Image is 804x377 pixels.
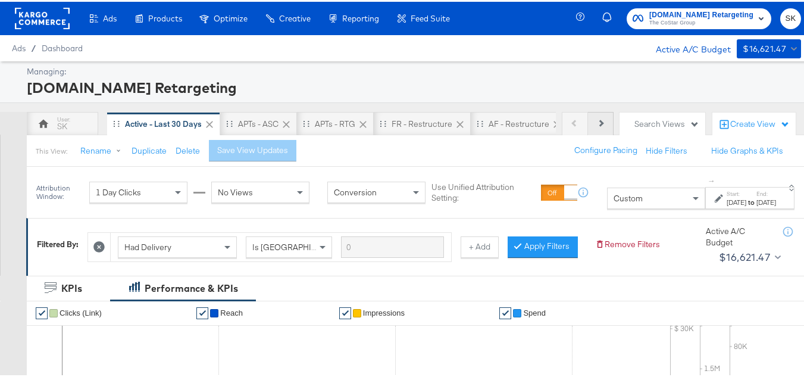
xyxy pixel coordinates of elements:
a: ✔ [196,306,208,317]
button: Hide Filters [646,144,687,155]
div: FR - Restructure [392,117,452,128]
span: Optimize [214,12,248,21]
div: This View: [36,145,67,154]
strong: to [746,196,756,205]
div: Drag to reorder tab [303,119,309,125]
span: Conversion [334,185,377,196]
span: Impressions [363,307,405,316]
span: Creative [279,12,311,21]
a: ✔ [499,306,511,317]
span: Had Delivery [124,240,171,251]
div: [DATE] [756,196,776,205]
div: Filtered By: [37,237,79,248]
button: + Add [461,235,499,256]
input: Enter a search term [341,235,444,257]
div: Managing: [27,64,798,76]
span: Reach [220,307,243,316]
div: [DATE] [727,196,746,205]
div: $16,621.47 [719,247,770,264]
label: Start: [727,188,746,196]
span: Feed Suite [411,12,450,21]
div: $16,621.47 [743,40,786,55]
button: [DOMAIN_NAME] RetargetingThe CoStar Group [627,7,771,27]
span: / [26,42,42,51]
div: Active - Last 30 Days [125,117,202,128]
a: Dashboard [42,42,83,51]
span: Products [148,12,182,21]
span: SK [785,10,796,24]
span: Spend [523,307,546,316]
span: Custom [614,191,643,202]
span: No Views [218,185,253,196]
div: Drag to reorder tab [113,119,120,125]
div: Performance & KPIs [145,280,238,294]
span: 1 Day Clicks [96,185,141,196]
button: Remove Filters [595,237,660,248]
button: Delete [176,144,200,155]
div: KPIs [61,280,82,294]
button: Apply Filters [508,235,578,256]
div: APTs - RTG [315,117,355,128]
div: Create View [730,117,790,129]
div: SK [57,119,67,130]
div: Active A/C Budget [706,224,771,246]
div: Drag to reorder tab [226,119,233,125]
span: [DOMAIN_NAME] Retargeting [649,7,753,20]
span: Reporting [342,12,379,21]
div: Drag to reorder tab [477,119,483,125]
button: Duplicate [132,144,167,155]
button: Rename [72,139,134,160]
div: APTs - ASC [238,117,279,128]
span: Ads [12,42,26,51]
button: Configure Pacing [566,138,646,160]
label: Use Unified Attribution Setting: [431,180,536,202]
span: Ads [103,12,117,21]
label: End: [756,188,776,196]
span: ↑ [706,177,718,182]
div: [DOMAIN_NAME] Retargeting [27,76,798,96]
div: Active A/C Budget [643,38,731,55]
button: $16,621.47 [714,246,784,265]
button: Hide Graphs & KPIs [711,144,783,155]
div: Attribution Window: [36,182,83,199]
span: The CoStar Group [649,17,753,26]
span: Clicks (Link) [60,307,102,316]
div: Drag to reorder tab [380,119,386,125]
div: Search Views [634,117,699,128]
a: ✔ [36,306,48,317]
div: AF - Restructure [489,117,549,128]
button: SK [780,7,801,27]
button: $16,621.47 [737,38,801,57]
a: ✔ [339,306,351,317]
span: Is [GEOGRAPHIC_DATA] [252,240,343,251]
